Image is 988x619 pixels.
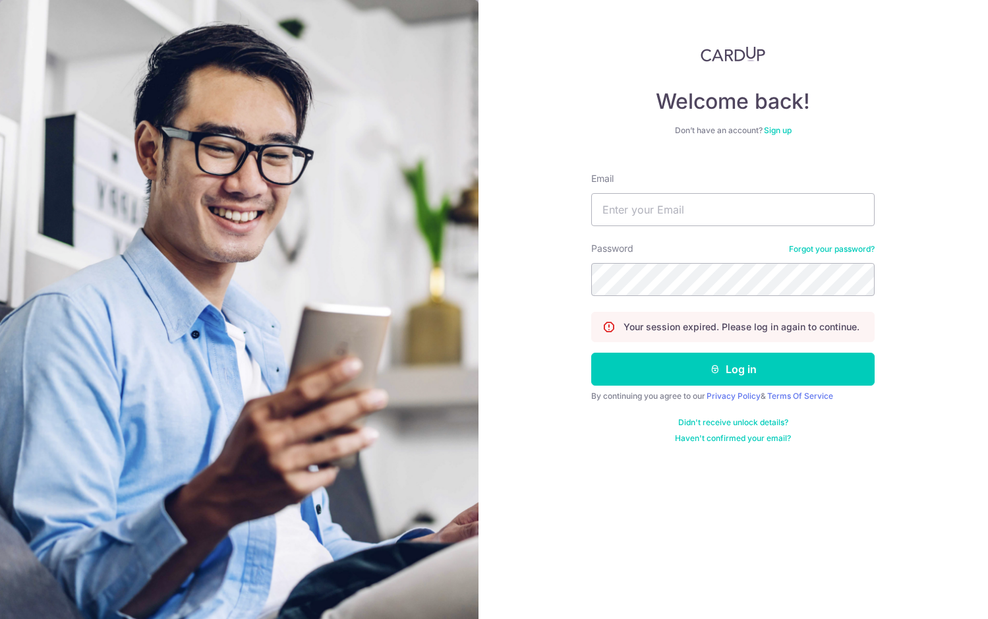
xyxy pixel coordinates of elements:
[591,172,614,185] label: Email
[591,193,875,226] input: Enter your Email
[789,244,875,254] a: Forgot your password?
[591,353,875,386] button: Log in
[701,46,765,62] img: CardUp Logo
[767,391,833,401] a: Terms Of Service
[591,391,875,401] div: By continuing you agree to our &
[675,433,791,444] a: Haven't confirmed your email?
[678,417,788,428] a: Didn't receive unlock details?
[591,242,633,255] label: Password
[591,88,875,115] h4: Welcome back!
[624,320,859,334] p: Your session expired. Please log in again to continue.
[764,125,792,135] a: Sign up
[707,391,761,401] a: Privacy Policy
[591,125,875,136] div: Don’t have an account?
